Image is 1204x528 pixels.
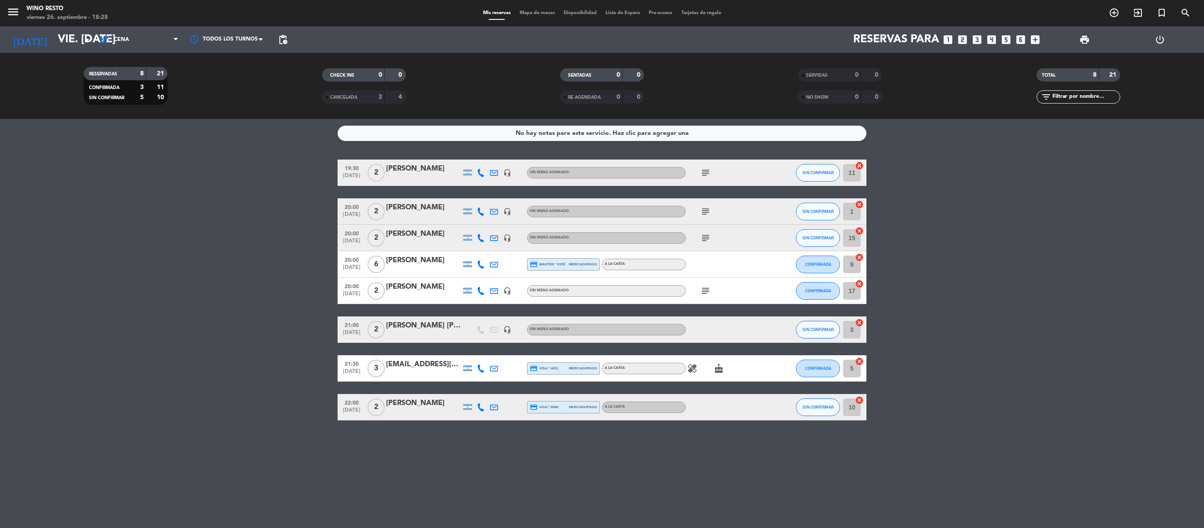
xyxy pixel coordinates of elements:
strong: 5 [140,94,144,100]
span: CANCELADA [330,95,357,100]
strong: 0 [875,94,880,100]
div: [PERSON_NAME] [386,255,461,266]
i: looks_6 [1015,34,1026,45]
span: SIN CONFIRMAR [803,170,834,175]
span: Lista de Espera [601,11,644,15]
strong: 0 [379,72,382,78]
span: RESERVADAS [89,72,117,76]
span: TOTAL [1042,73,1055,78]
i: credit_card [530,260,538,268]
i: filter_list [1041,92,1052,102]
div: No hay notas para este servicio. Haz clic para agregar una [516,128,689,138]
i: cancel [855,357,864,366]
i: arrow_drop_down [82,34,93,45]
i: exit_to_app [1133,7,1143,18]
span: visa * 4021 [530,364,558,372]
input: Filtrar por nombre... [1052,92,1120,102]
span: [DATE] [341,212,363,222]
i: add_circle_outline [1109,7,1119,18]
strong: 21 [157,71,166,77]
span: SENTADAS [568,73,591,78]
span: 2 [368,398,385,416]
span: 3 [368,360,385,377]
button: SIN CONFIRMAR [796,229,840,247]
span: SIN CONFIRMAR [803,405,834,409]
i: credit_card [530,403,538,411]
div: [PERSON_NAME] [386,202,461,213]
span: 2 [368,321,385,338]
strong: 4 [398,94,404,100]
span: CONFIRMADA [89,86,119,90]
i: cancel [855,396,864,405]
span: CONFIRMADA [805,366,831,371]
div: viernes 26. septiembre - 18:28 [26,13,108,22]
i: subject [700,286,711,296]
i: cancel [855,200,864,209]
span: 21:30 [341,358,363,368]
strong: 0 [637,94,642,100]
strong: 8 [140,71,144,77]
span: Mapa de mesas [515,11,559,15]
i: search [1180,7,1191,18]
span: [DATE] [341,407,363,417]
span: SIN CONFIRMAR [803,235,834,240]
i: headset_mic [503,208,511,216]
span: print [1079,34,1090,45]
span: CONFIRMADA [805,262,831,267]
span: 20:00 [341,228,363,238]
i: headset_mic [503,234,511,242]
span: 6 [368,256,385,273]
i: headset_mic [503,169,511,177]
span: A LA CARTA [605,405,625,409]
i: cancel [855,318,864,327]
span: 21:00 [341,320,363,330]
strong: 2 [379,94,382,100]
span: SIN CONFIRMAR [803,327,834,332]
strong: 0 [637,72,642,78]
span: [DATE] [341,368,363,379]
strong: 0 [855,94,858,100]
span: 22:00 [341,397,363,407]
span: Disponibilidad [559,11,601,15]
span: CONFIRMADA [805,288,831,293]
i: cancel [855,253,864,262]
i: cancel [855,279,864,288]
strong: 11 [157,84,166,90]
i: looks_two [957,34,968,45]
span: 2 [368,164,385,182]
i: cake [713,363,724,374]
span: NO SHOW [806,95,829,100]
button: SIN CONFIRMAR [796,203,840,220]
span: Sin menú asignado [530,171,569,174]
i: menu [7,5,20,19]
span: [DATE] [341,238,363,248]
div: [PERSON_NAME] [386,163,461,175]
strong: 0 [855,72,858,78]
strong: 10 [157,94,166,100]
div: [PERSON_NAME] [386,398,461,409]
span: pending_actions [278,34,288,45]
button: SIN CONFIRMAR [796,398,840,416]
span: mercadopago [569,365,597,371]
button: SIN CONFIRMAR [796,321,840,338]
span: Reservas para [853,33,939,46]
button: CONFIRMADA [796,360,840,377]
button: CONFIRMADA [796,256,840,273]
span: Sin menú asignado [530,327,569,331]
span: 2 [368,282,385,300]
span: Sin menú asignado [530,289,569,292]
i: add_box [1029,34,1041,45]
span: [DATE] [341,264,363,275]
span: A LA CARTA [605,366,625,370]
span: 19:30 [341,163,363,173]
strong: 0 [617,72,620,78]
button: CONFIRMADA [796,282,840,300]
strong: 0 [398,72,404,78]
span: mercadopago [569,404,597,410]
i: healing [687,363,698,374]
span: master * 8155 [530,260,565,268]
strong: 21 [1109,72,1118,78]
span: visa * 0080 [530,403,558,411]
span: 2 [368,229,385,247]
i: looks_4 [986,34,997,45]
